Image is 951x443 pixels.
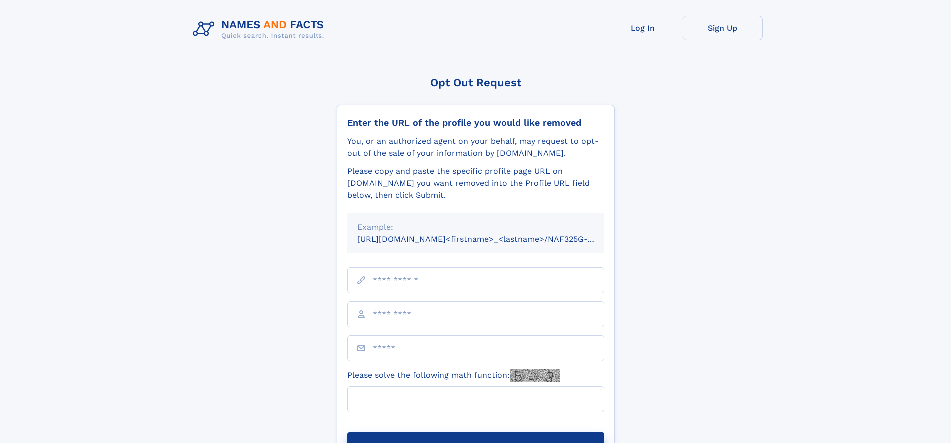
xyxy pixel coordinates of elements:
[189,16,332,43] img: Logo Names and Facts
[357,221,594,233] div: Example:
[347,117,604,128] div: Enter the URL of the profile you would like removed
[337,76,615,89] div: Opt Out Request
[683,16,763,40] a: Sign Up
[603,16,683,40] a: Log In
[347,165,604,201] div: Please copy and paste the specific profile page URL on [DOMAIN_NAME] you want removed into the Pr...
[357,234,623,244] small: [URL][DOMAIN_NAME]<firstname>_<lastname>/NAF325G-xxxxxxxx
[347,135,604,159] div: You, or an authorized agent on your behalf, may request to opt-out of the sale of your informatio...
[347,369,560,382] label: Please solve the following math function:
